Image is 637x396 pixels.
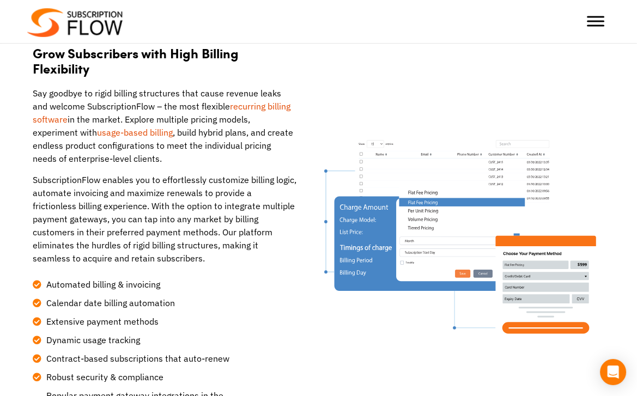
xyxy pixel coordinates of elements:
img: Subscriptionflow [27,8,123,37]
img: Grow Subscribers with High Billing Flexibility [324,128,599,346]
span: Automated billing & invoicing [44,278,160,291]
p: Say goodbye to rigid billing structures that cause revenue leaks and welcome SubscriptionFlow – t... [33,87,297,165]
span: Contract-based subscriptions that auto-renew [44,352,229,365]
span: Dynamic usage tracking [44,333,140,346]
a: usage-based billing [97,127,173,138]
div: Open Intercom Messenger [600,359,626,385]
span: Extensive payment methods [44,315,159,328]
span: Calendar date billing automation [44,296,175,309]
button: Toggle Menu [587,16,604,27]
span: Robust security & compliance [44,370,163,383]
p: SubscriptionFlow enables you to effortlessly customize billing logic, automate invoicing and maxi... [33,173,297,265]
h2: Grow Subscribers with High Billing Flexibility [33,46,297,76]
